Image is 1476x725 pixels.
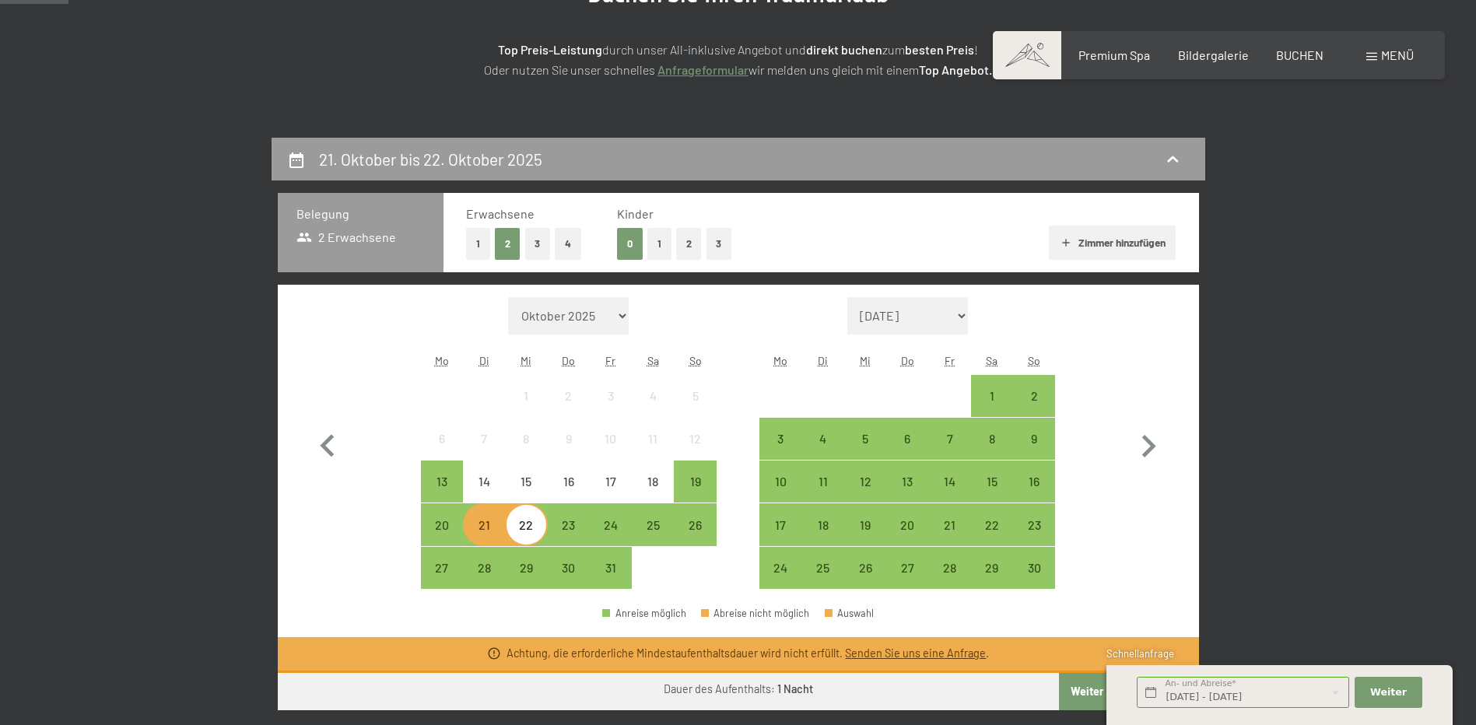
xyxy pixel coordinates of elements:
[846,433,885,471] div: 5
[1013,461,1055,503] div: Anreise möglich
[1013,418,1055,460] div: Sun Nov 09 2025
[590,503,632,545] div: Fri Oct 24 2025
[888,433,927,471] div: 6
[421,503,463,545] div: Anreise möglich
[507,646,989,661] div: Achtung, die erforderliche Mindestaufenthaltsdauer wird nicht erfüllt. .
[319,149,542,169] h2: 21. Oktober bis 22. Oktober 2025
[844,503,886,545] div: Wed Nov 19 2025
[632,375,674,417] div: Anreise nicht möglich
[886,418,928,460] div: Thu Nov 06 2025
[846,519,885,558] div: 19
[549,475,588,514] div: 16
[1013,547,1055,589] div: Sun Nov 30 2025
[674,503,716,545] div: Sun Oct 26 2025
[548,461,590,503] div: Thu Oct 16 2025
[466,206,535,221] span: Erwachsene
[421,418,463,460] div: Anreise nicht möglich
[860,354,871,367] abbr: Mittwoch
[349,40,1127,79] p: durch unser All-inklusive Angebot und zum ! Oder nutzen Sie unser schnelles wir melden uns gleich...
[590,547,632,589] div: Anreise möglich
[647,354,659,367] abbr: Samstag
[422,519,461,558] div: 20
[422,433,461,471] div: 6
[505,461,547,503] div: Anreise nicht möglich
[507,433,545,471] div: 8
[759,503,801,545] div: Anreise möglich
[549,433,588,471] div: 9
[1015,475,1054,514] div: 16
[971,461,1013,503] div: Anreise möglich
[846,562,885,601] div: 26
[675,475,714,514] div: 19
[1013,375,1055,417] div: Anreise möglich
[928,418,970,460] div: Anreise möglich
[761,475,800,514] div: 10
[777,682,813,695] b: 1 Nacht
[1013,503,1055,545] div: Anreise möglich
[296,205,425,222] h3: Belegung
[590,461,632,503] div: Fri Oct 17 2025
[773,354,787,367] abbr: Montag
[605,354,615,367] abbr: Freitag
[804,475,843,514] div: 11
[973,475,1011,514] div: 15
[505,503,547,545] div: Wed Oct 22 2025
[463,503,505,545] div: Tue Oct 21 2025
[973,390,1011,429] div: 1
[548,418,590,460] div: Thu Oct 09 2025
[1078,47,1150,62] span: Premium Spa
[971,461,1013,503] div: Sat Nov 15 2025
[421,547,463,589] div: Anreise möglich
[422,475,461,514] div: 13
[802,547,844,589] div: Anreise möglich
[804,562,843,601] div: 25
[930,433,969,471] div: 7
[296,229,397,246] span: 2 Erwachsene
[930,519,969,558] div: 21
[421,418,463,460] div: Mon Oct 06 2025
[928,503,970,545] div: Anreise möglich
[901,354,914,367] abbr: Donnerstag
[689,354,702,367] abbr: Sonntag
[844,461,886,503] div: Anreise möglich
[505,547,547,589] div: Wed Oct 29 2025
[590,418,632,460] div: Fri Oct 10 2025
[591,562,630,601] div: 31
[495,228,521,260] button: 2
[930,475,969,514] div: 14
[548,375,590,417] div: Thu Oct 02 2025
[498,42,602,57] strong: Top Preis-Leistung
[590,461,632,503] div: Anreise nicht möglich
[971,375,1013,417] div: Anreise möglich
[633,433,672,471] div: 11
[971,547,1013,589] div: Anreise möglich
[632,461,674,503] div: Sat Oct 18 2025
[844,547,886,589] div: Anreise möglich
[505,547,547,589] div: Anreise möglich
[435,354,449,367] abbr: Montag
[591,519,630,558] div: 24
[591,475,630,514] div: 17
[928,503,970,545] div: Fri Nov 21 2025
[507,475,545,514] div: 15
[674,375,716,417] div: Sun Oct 05 2025
[505,418,547,460] div: Anreise nicht möglich
[549,390,588,429] div: 2
[759,547,801,589] div: Anreise möglich
[421,461,463,503] div: Anreise möglich
[1276,47,1323,62] a: BUCHEN
[1013,375,1055,417] div: Sun Nov 02 2025
[1178,47,1249,62] span: Bildergalerie
[590,375,632,417] div: Fri Oct 03 2025
[617,206,654,221] span: Kinder
[1015,433,1054,471] div: 9
[844,547,886,589] div: Wed Nov 26 2025
[886,547,928,589] div: Anreise möglich
[463,461,505,503] div: Tue Oct 14 2025
[465,433,503,471] div: 7
[888,519,927,558] div: 20
[674,418,716,460] div: Anreise nicht möglich
[590,418,632,460] div: Anreise nicht möglich
[804,519,843,558] div: 18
